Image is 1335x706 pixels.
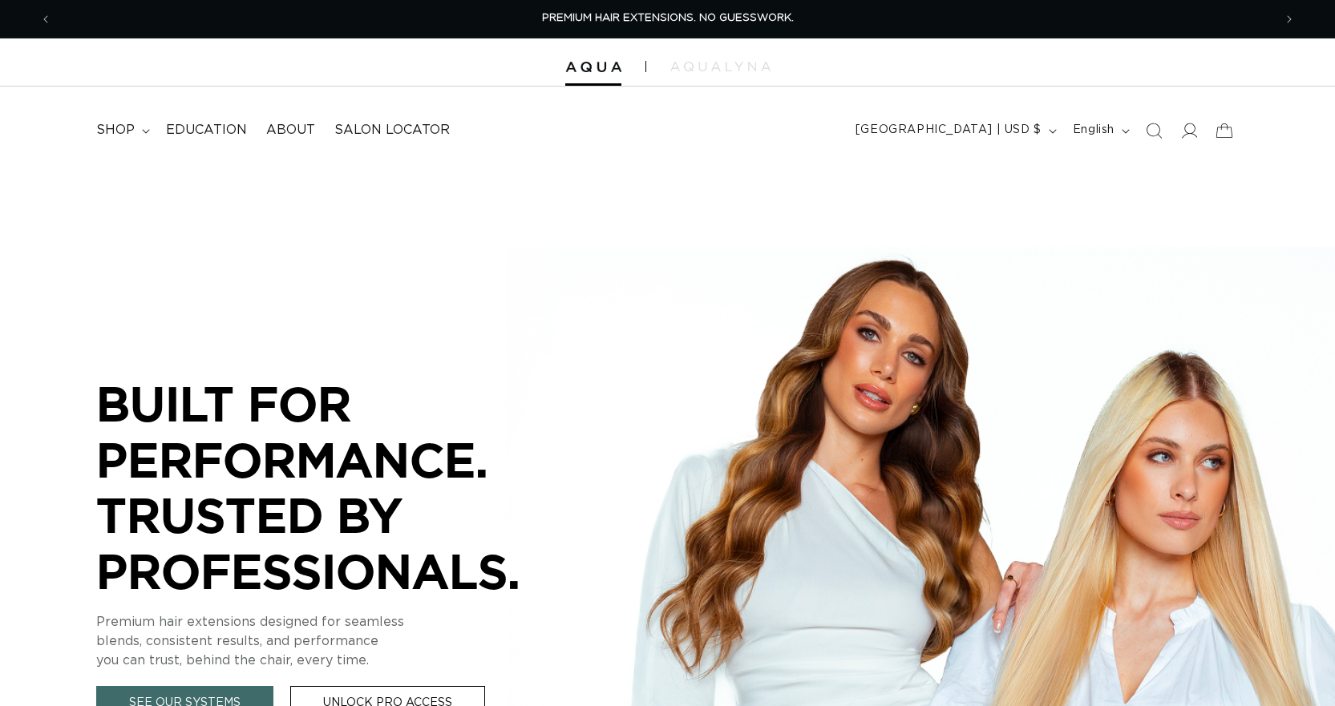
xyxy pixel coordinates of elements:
[325,112,459,148] a: Salon Locator
[856,122,1042,139] span: [GEOGRAPHIC_DATA] | USD $
[28,4,63,34] button: Previous announcement
[542,13,794,23] span: PREMIUM HAIR EXTENSIONS. NO GUESSWORK.
[565,62,621,73] img: Aqua Hair Extensions
[266,122,315,139] span: About
[670,62,771,71] img: aqualyna.com
[257,112,325,148] a: About
[156,112,257,148] a: Education
[1073,122,1115,139] span: English
[1063,115,1136,146] button: English
[1136,113,1171,148] summary: Search
[96,376,577,599] p: BUILT FOR PERFORMANCE. TRUSTED BY PROFESSIONALS.
[87,112,156,148] summary: shop
[96,612,577,670] p: Premium hair extensions designed for seamless blends, consistent results, and performance you can...
[96,122,135,139] span: shop
[846,115,1063,146] button: [GEOGRAPHIC_DATA] | USD $
[334,122,450,139] span: Salon Locator
[1272,4,1307,34] button: Next announcement
[166,122,247,139] span: Education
